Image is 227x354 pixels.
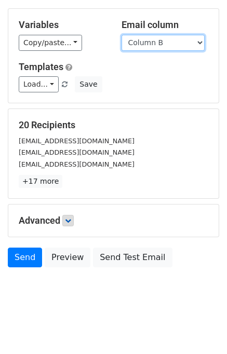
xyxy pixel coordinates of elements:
a: Send Test Email [93,248,172,267]
a: Preview [45,248,90,267]
button: Save [75,76,102,92]
iframe: Chat Widget [175,304,227,354]
h5: 20 Recipients [19,119,208,131]
a: +17 more [19,175,62,188]
a: Copy/paste... [19,35,82,51]
a: Templates [19,61,63,72]
h5: Advanced [19,215,208,226]
a: Load... [19,76,59,92]
a: Send [8,248,42,267]
h5: Email column [122,19,209,31]
small: [EMAIL_ADDRESS][DOMAIN_NAME] [19,148,135,156]
small: [EMAIL_ADDRESS][DOMAIN_NAME] [19,137,135,145]
small: [EMAIL_ADDRESS][DOMAIN_NAME] [19,160,135,168]
h5: Variables [19,19,106,31]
